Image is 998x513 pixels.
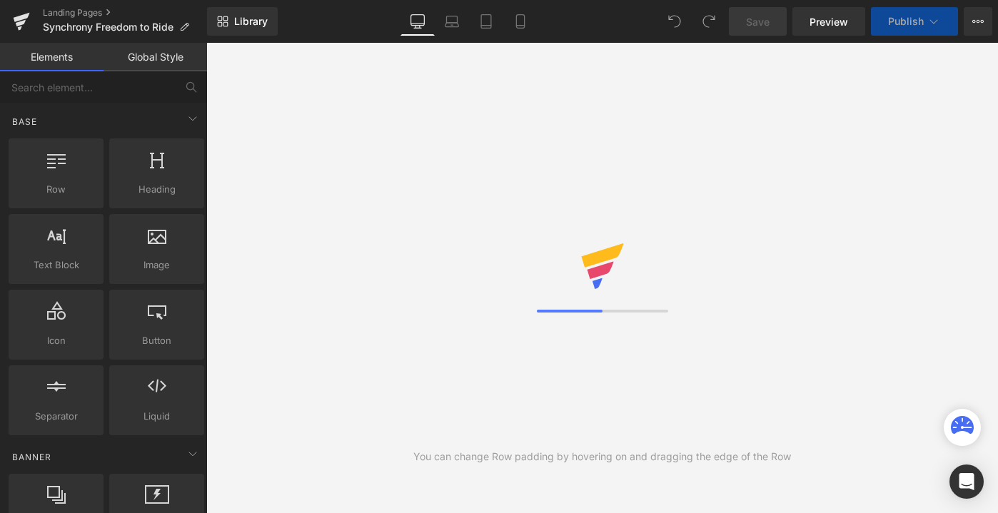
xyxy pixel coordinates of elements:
[888,16,924,27] span: Publish
[469,7,503,36] a: Tablet
[13,258,99,273] span: Text Block
[435,7,469,36] a: Laptop
[234,15,268,28] span: Library
[400,7,435,36] a: Desktop
[114,333,200,348] span: Button
[746,14,770,29] span: Save
[792,7,865,36] a: Preview
[810,14,848,29] span: Preview
[964,7,992,36] button: More
[871,7,958,36] button: Publish
[13,182,99,197] span: Row
[13,409,99,424] span: Separator
[114,409,200,424] span: Liquid
[43,21,173,33] span: Synchrony Freedom to Ride
[949,464,984,499] div: Open Intercom Messenger
[207,7,278,36] a: New Library
[114,258,200,273] span: Image
[660,7,689,36] button: Undo
[43,7,207,19] a: Landing Pages
[503,7,538,36] a: Mobile
[13,333,99,348] span: Icon
[104,43,207,71] a: Global Style
[695,7,723,36] button: Redo
[11,450,53,464] span: Banner
[413,449,791,464] div: You can change Row padding by hovering on and dragging the edge of the Row
[114,182,200,197] span: Heading
[11,115,39,128] span: Base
